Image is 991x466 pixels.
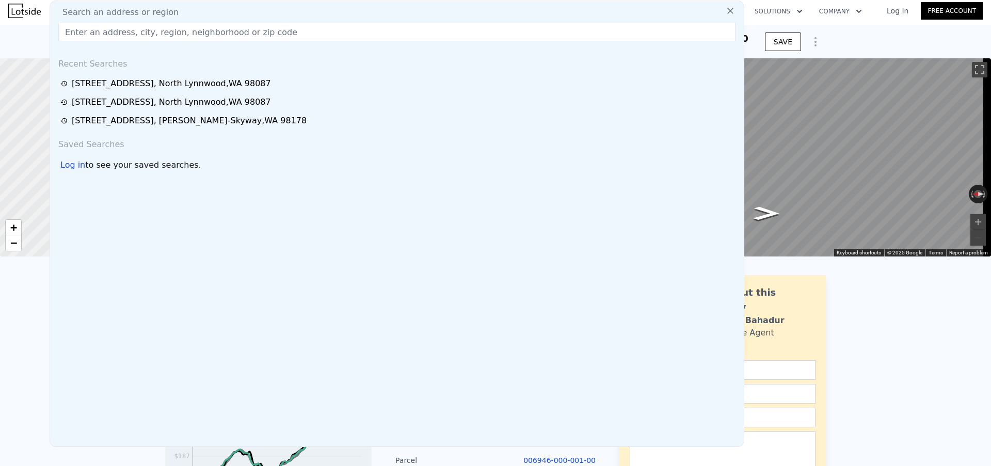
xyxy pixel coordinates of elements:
[969,190,987,198] button: Reset the view
[60,115,737,127] a: [STREET_ADDRESS], [PERSON_NAME]-Skyway,WA 98178
[72,96,271,108] div: [STREET_ADDRESS] , North Lynnwood , WA 98087
[54,6,179,19] span: Search an address or region
[811,2,870,21] button: Company
[523,456,596,464] a: 006946-000-001-00
[6,235,21,251] a: Zoom out
[395,455,495,465] div: Parcel
[929,250,943,255] a: Terms (opens in new tab)
[743,203,791,223] path: Go South, 44th Ave W
[60,159,85,171] div: Log in
[10,236,17,249] span: −
[837,249,881,256] button: Keyboard shortcuts
[982,185,988,203] button: Rotate clockwise
[700,314,785,327] div: Siddhant Bahadur
[8,4,41,18] img: Lotside
[700,285,816,314] div: Ask about this property
[58,23,736,41] input: Enter an address, city, region, neighborhood or zip code
[969,185,974,203] button: Rotate counterclockwise
[949,250,988,255] a: Report a problem
[72,77,271,90] div: [STREET_ADDRESS] , North Lynnwood , WA 98087
[60,77,737,90] a: [STREET_ADDRESS], North Lynnwood,WA 98087
[54,130,740,155] div: Saved Searches
[874,6,921,16] a: Log In
[85,159,201,171] span: to see your saved searches.
[970,214,986,230] button: Zoom in
[972,62,987,77] button: Toggle fullscreen view
[746,2,811,21] button: Solutions
[805,31,826,52] button: Show Options
[921,2,983,20] a: Free Account
[72,115,307,127] div: [STREET_ADDRESS] , [PERSON_NAME]-Skyway , WA 98178
[60,96,737,108] a: [STREET_ADDRESS], North Lynnwood,WA 98087
[6,220,21,235] a: Zoom in
[174,453,190,460] tspan: $187
[10,221,17,234] span: +
[887,250,922,255] span: © 2025 Google
[970,230,986,246] button: Zoom out
[54,50,740,74] div: Recent Searches
[765,33,801,51] button: SAVE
